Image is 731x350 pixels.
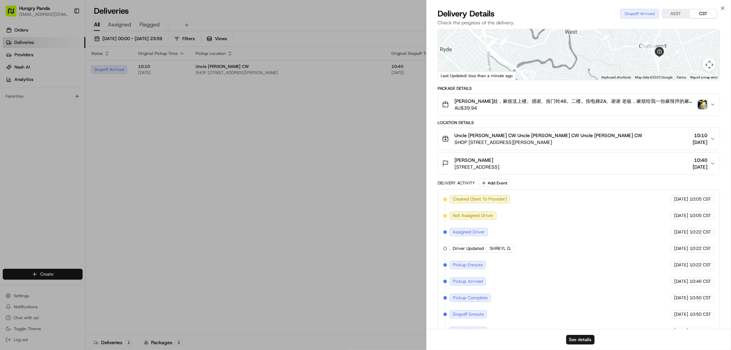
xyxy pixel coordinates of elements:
span: Map data ©2025 Google [635,75,672,79]
span: Not Assigned Driver [453,213,494,219]
span: 10:50 CST [690,311,711,317]
span: [DATE] [674,229,688,235]
button: Keyboard shortcuts [601,75,631,80]
span: Pylon [68,170,83,175]
span: 11:00 CST [690,328,711,334]
div: 4 [488,38,496,46]
button: Add Event [479,179,510,187]
span: Uncle [PERSON_NAME] CW Uncle [PERSON_NAME] CW Uncle [PERSON_NAME] CW [454,132,642,139]
span: 10:05 CST [690,213,711,219]
span: Pickup Arrived [453,278,483,285]
img: photo_proof_of_pickup image [698,100,707,109]
span: 8月15日 [26,125,42,130]
p: Check the progress of the delivery. [438,19,720,26]
div: We're available if you need us! [31,72,94,78]
span: AU$39.94 [454,105,695,111]
div: 💻 [58,154,63,159]
div: Package Details [438,86,720,91]
a: Open this area in Google Maps (opens a new window) [440,71,462,80]
div: Delivery Activity [438,180,475,186]
span: Pickup Enroute [453,262,483,268]
div: 9 [649,43,656,50]
span: [PERSON_NAME] [21,106,56,112]
span: [DATE] [674,213,688,219]
span: • [57,106,59,112]
span: Dropoff Arrived [453,328,484,334]
p: Welcome 👋 [7,27,125,38]
span: 10:22 CST [690,262,711,268]
input: Clear [18,44,113,51]
div: 7 [601,33,609,40]
span: • [23,125,25,130]
span: Dropoff Enroute [453,311,484,317]
img: Nash [7,7,21,21]
span: 10:50 CST [690,295,711,301]
a: Report a map error [690,75,718,79]
span: [PERSON_NAME]娃，麻烦送上楼。感谢。按门铃46。二楼。按电梯2A。谢谢 老板，麻烦给我一份麻辣拌的麻酱料。非常感谢。 Plz always check order number, c... [454,98,695,105]
span: Created (Sent To Provider) [453,196,507,202]
span: [STREET_ADDRESS] [454,164,499,170]
button: [PERSON_NAME]娃，麻烦送上楼。感谢。按门铃46。二楼。按电梯2A。谢谢 老板，麻烦给我一份麻辣拌的麻酱料。非常感谢。 Plz always check order number, c... [438,94,720,116]
button: [PERSON_NAME][STREET_ADDRESS]10:40[DATE] [438,153,720,174]
a: 💻API Documentation [55,150,113,163]
img: Google [440,71,462,80]
span: [DATE] [674,328,688,334]
button: Start new chat [117,68,125,76]
img: 1736555255976-a54dd68f-1ca7-489b-9aae-adbdc363a1c4 [14,107,19,112]
div: 10 [658,46,666,53]
a: Powered byPylon [48,170,83,175]
button: Uncle [PERSON_NAME] CW Uncle [PERSON_NAME] CW Uncle [PERSON_NAME] CWSHOP [STREET_ADDRESS][PERSON_... [438,128,720,150]
span: [DATE] [674,245,688,252]
img: 1753817452368-0c19585d-7be3-40d9-9a41-2dc781b3d1eb [14,65,27,78]
div: Past conversations [7,89,46,95]
div: 2 [486,38,494,46]
span: 10:22 CST [690,229,711,235]
span: [DATE] [674,196,688,202]
div: Start new chat [31,65,112,72]
span: 10:40 [693,157,707,164]
span: [DATE] [674,311,688,317]
span: SHREYL D. [490,245,511,252]
div: 8 [641,40,648,48]
span: 10:22 CST [690,245,711,252]
span: 8月19日 [61,106,77,112]
a: Terms (opens in new tab) [677,75,686,79]
button: See details [566,335,595,345]
div: 📗 [7,154,12,159]
span: API Documentation [65,153,110,160]
span: [DATE] [674,295,688,301]
button: See all [106,88,125,96]
span: [PERSON_NAME] [454,157,493,164]
span: 10:05 CST [690,196,711,202]
div: 3 [486,40,494,47]
span: [DATE] [693,164,707,170]
span: [DATE] [674,278,688,285]
span: Delivery Details [438,8,495,19]
span: [DATE] [693,139,707,146]
span: Driver Updated [453,245,484,252]
span: SHOP [STREET_ADDRESS][PERSON_NAME] [454,139,642,146]
span: 10:46 CST [690,278,711,285]
span: Assigned Driver [453,229,485,235]
span: 10:10 [693,132,707,139]
button: Map camera controls [703,58,716,72]
a: 📗Knowledge Base [4,150,55,163]
div: Last Updated: less than a minute ago [438,71,516,80]
img: Bea Lacdao [7,100,18,111]
div: Location Details [438,120,720,125]
span: Pickup Complete [453,295,488,301]
span: [DATE] [674,262,688,268]
img: 1736555255976-a54dd68f-1ca7-489b-9aae-adbdc363a1c4 [7,65,19,78]
div: 5 [500,37,507,44]
span: Knowledge Base [14,153,52,160]
button: AEST [662,9,690,18]
button: CST [690,9,717,18]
